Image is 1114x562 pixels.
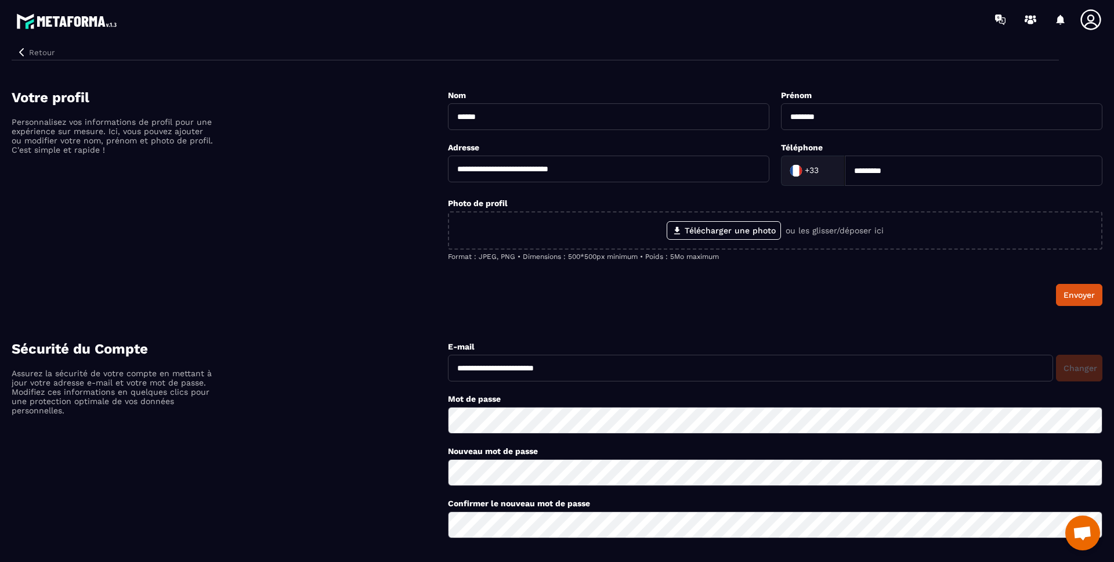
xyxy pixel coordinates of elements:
img: Country Flag [784,159,808,182]
label: Nouveau mot de passe [448,446,538,456]
div: Search for option [781,156,845,186]
p: ou les glisser/déposer ici [786,226,884,235]
div: Ouvrir le chat [1065,516,1100,550]
span: +33 [805,165,819,176]
label: Téléphone [781,143,823,152]
label: Adresse [448,143,479,152]
label: Prénom [781,91,812,100]
img: logo [16,10,121,32]
p: Assurez la sécurité de votre compte en mettant à jour votre adresse e-mail et votre mot de passe.... [12,369,215,415]
p: Personnalisez vos informations de profil pour une expérience sur mesure. Ici, vous pouvez ajouter... [12,117,215,154]
button: Retour [12,45,59,60]
label: Télécharger une photo [667,221,781,240]
label: Nom [448,91,466,100]
input: Search for option [821,162,833,179]
label: Mot de passe [448,394,501,404]
p: Format : JPEG, PNG • Dimensions : 500*500px minimum • Poids : 5Mo maximum [448,253,1102,261]
button: Envoyer [1056,284,1102,306]
label: Photo de profil [448,199,508,208]
h4: Sécurité du Compte [12,341,448,357]
label: Confirmer le nouveau mot de passe [448,499,590,508]
h4: Votre profil [12,89,448,106]
label: E-mail [448,342,475,351]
